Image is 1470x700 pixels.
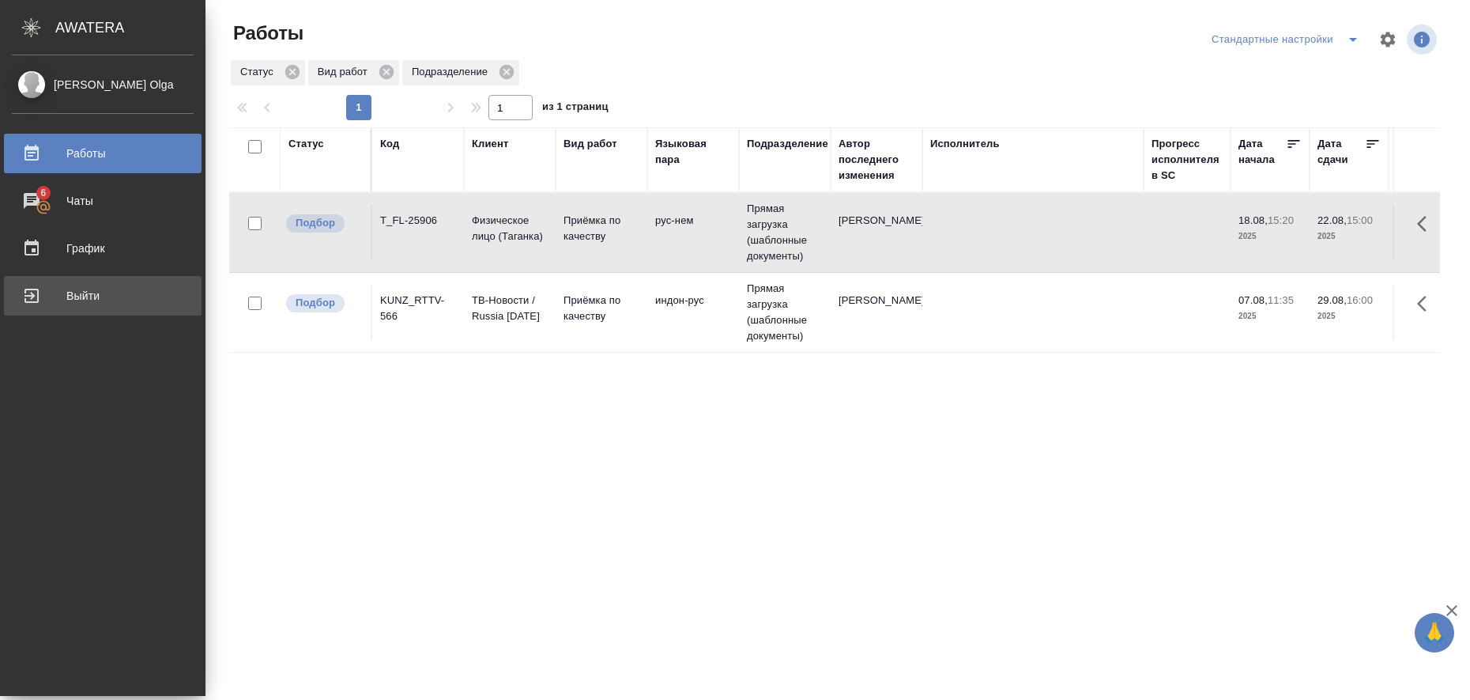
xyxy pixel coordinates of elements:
[1238,229,1302,244] p: 2025
[12,142,194,165] div: Работы
[240,64,279,80] p: Статус
[1238,214,1268,226] p: 18.08,
[4,276,202,316] a: Выйти
[1317,214,1347,226] p: 22.08,
[739,273,831,352] td: Прямая загрузка (шаблонные документы)
[1317,294,1347,306] p: 29.08,
[12,284,194,308] div: Выйти
[55,12,205,44] div: AWATERA
[1347,294,1373,306] p: 16:00
[4,181,202,221] a: 6Чаты
[231,60,305,85] div: Статус
[739,193,831,272] td: Прямая загрузка (шаблонные документы)
[296,295,335,311] p: Подбор
[318,64,373,80] p: Вид работ
[380,213,456,229] div: T_FL-25906
[1317,229,1381,244] p: 2025
[1238,136,1286,168] div: Дата начала
[831,205,922,260] td: [PERSON_NAME]
[412,64,493,80] p: Подразделение
[4,229,202,268] a: График
[1238,308,1302,324] p: 2025
[930,136,1000,152] div: Исполнитель
[831,285,922,340] td: [PERSON_NAME]
[12,189,194,213] div: Чаты
[380,293,456,324] div: KUNZ_RTTV-566
[1421,616,1448,649] span: 🙏
[472,136,508,152] div: Клиент
[1369,21,1407,59] span: Настроить таблицу
[380,136,399,152] div: Код
[1408,205,1445,243] button: Здесь прячутся важные кнопки
[12,236,194,260] div: График
[1415,613,1454,653] button: 🙏
[296,215,335,231] p: Подбор
[563,293,639,324] p: Приёмка по качеству
[655,136,731,168] div: Языковая пара
[1317,136,1365,168] div: Дата сдачи
[472,293,548,324] p: ТВ-Новости / Russia [DATE]
[1268,214,1294,226] p: 15:20
[1317,308,1381,324] p: 2025
[229,21,303,46] span: Работы
[4,134,202,173] a: Работы
[308,60,399,85] div: Вид работ
[542,97,609,120] span: из 1 страниц
[31,185,55,201] span: 6
[747,136,828,152] div: Подразделение
[1268,294,1294,306] p: 11:35
[1208,27,1369,52] div: split button
[1347,214,1373,226] p: 15:00
[1238,294,1268,306] p: 07.08,
[1151,136,1223,184] div: Прогресс исполнителя в SC
[1408,285,1445,323] button: Здесь прячутся важные кнопки
[285,293,363,314] div: Можно подбирать исполнителей
[563,136,617,152] div: Вид работ
[839,136,914,184] div: Автор последнего изменения
[402,60,519,85] div: Подразделение
[1407,25,1440,55] span: Посмотреть информацию
[563,213,639,244] p: Приёмка по качеству
[647,285,739,340] td: индон-рус
[288,136,324,152] div: Статус
[472,213,548,244] p: Физическое лицо (Таганка)
[647,205,739,260] td: рус-нем
[12,76,194,93] div: [PERSON_NAME] Olga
